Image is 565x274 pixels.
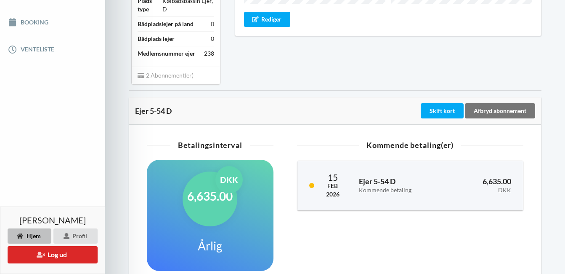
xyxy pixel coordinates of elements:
span: 2 Abonnement(er) [138,72,194,79]
div: Hjem [8,228,51,244]
div: DKK [215,166,243,193]
div: Profil [53,228,98,244]
div: Skift kort [421,103,464,118]
div: DKK [453,187,511,194]
div: 15 [326,173,340,182]
div: Rediger [244,12,290,27]
div: 0 [211,35,214,43]
div: Bådpladslejer på land [138,20,194,28]
h1: Årlig [198,238,222,253]
div: Bådplads lejer [138,35,175,43]
div: 238 [204,49,214,58]
div: Kommende betaling [359,187,441,194]
h3: 6,635.00 [453,177,511,193]
h1: 6,635.00 [187,188,233,204]
div: Medlemsnummer ejer [138,49,195,58]
div: 2026 [326,190,340,199]
div: Feb [326,182,340,190]
div: Betalingsinterval [147,141,273,149]
div: 0 [211,20,214,28]
div: Ejer 5-54 D [135,107,419,115]
span: [PERSON_NAME] [19,216,86,224]
button: Log ud [8,246,98,263]
div: Afbryd abonnement [465,103,535,118]
h3: Ejer 5-54 D [359,177,441,193]
div: Kommende betaling(er) [297,141,523,149]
